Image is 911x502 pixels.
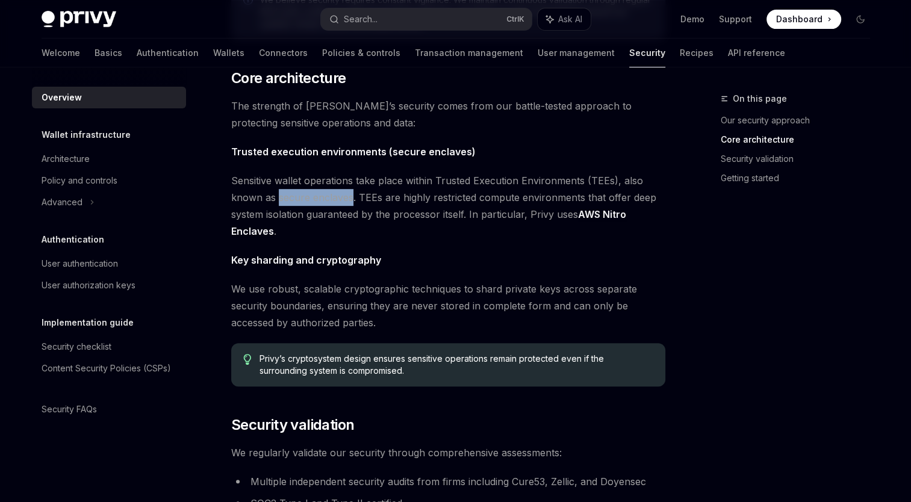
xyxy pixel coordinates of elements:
[231,172,665,240] span: Sensitive wallet operations take place within Trusted Execution Environments (TEEs), also known a...
[32,274,186,296] a: User authorization keys
[32,358,186,379] a: Content Security Policies (CSPs)
[733,91,787,106] span: On this page
[231,415,355,435] span: Security validation
[42,402,97,417] div: Security FAQs
[42,90,82,105] div: Overview
[415,39,523,67] a: Transaction management
[321,8,532,30] button: Search...CtrlK
[32,253,186,274] a: User authentication
[42,315,134,330] h5: Implementation guide
[243,354,252,365] svg: Tip
[42,11,116,28] img: dark logo
[42,339,111,354] div: Security checklist
[42,173,117,188] div: Policy and controls
[728,39,785,67] a: API reference
[42,39,80,67] a: Welcome
[32,170,186,191] a: Policy and controls
[42,232,104,247] h5: Authentication
[721,149,880,169] a: Security validation
[260,353,653,377] span: Privy’s cryptosystem design ensures sensitive operations remain protected even if the surrounding...
[506,14,524,24] span: Ctrl K
[721,169,880,188] a: Getting started
[680,39,714,67] a: Recipes
[42,256,118,271] div: User authentication
[558,13,582,25] span: Ask AI
[42,152,90,166] div: Architecture
[851,10,870,29] button: Toggle dark mode
[231,69,346,88] span: Core architecture
[538,39,615,67] a: User management
[344,12,378,26] div: Search...
[42,278,135,293] div: User authorization keys
[629,39,665,67] a: Security
[137,39,199,67] a: Authentication
[32,398,186,420] a: Security FAQs
[721,111,880,130] a: Our security approach
[95,39,122,67] a: Basics
[42,128,131,142] h5: Wallet infrastructure
[322,39,400,67] a: Policies & controls
[776,13,822,25] span: Dashboard
[259,39,308,67] a: Connectors
[231,98,665,131] span: The strength of [PERSON_NAME]’s security comes from our battle-tested approach to protecting sens...
[231,444,665,461] span: We regularly validate our security through comprehensive assessments:
[42,361,171,376] div: Content Security Policies (CSPs)
[231,280,665,331] span: We use robust, scalable cryptographic techniques to shard private keys across separate security b...
[719,13,752,25] a: Support
[766,10,841,29] a: Dashboard
[231,473,665,490] li: Multiple independent security audits from firms including Cure53, Zellic, and Doyensec
[32,336,186,358] a: Security checklist
[213,39,244,67] a: Wallets
[721,130,880,149] a: Core architecture
[538,8,591,30] button: Ask AI
[231,146,476,158] strong: Trusted execution environments (secure enclaves)
[231,254,381,266] strong: Key sharding and cryptography
[42,195,82,209] div: Advanced
[680,13,704,25] a: Demo
[32,148,186,170] a: Architecture
[32,87,186,108] a: Overview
